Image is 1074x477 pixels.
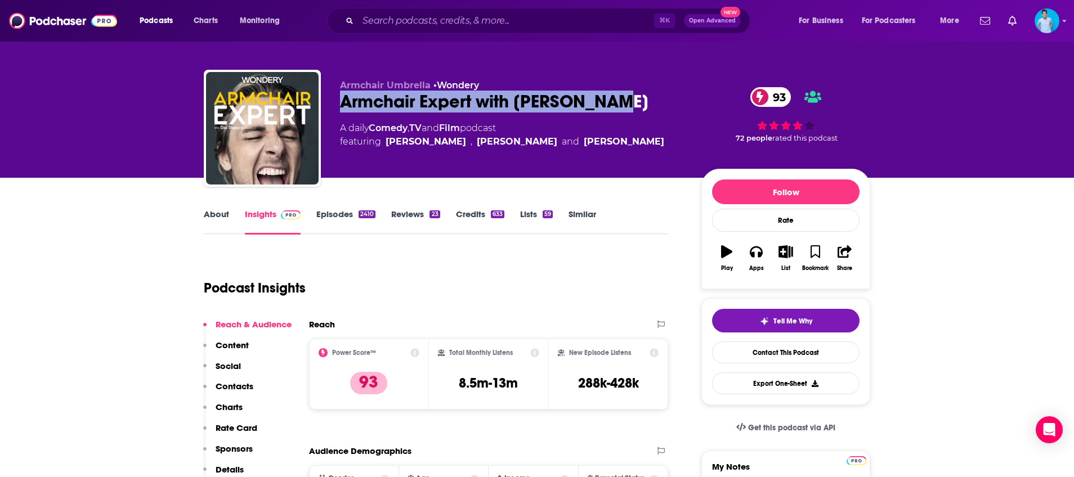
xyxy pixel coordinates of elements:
span: , [408,123,409,133]
a: Dax Shepard [386,135,466,148]
a: Get this podcast via API [727,414,844,442]
span: Get this podcast via API [748,423,835,433]
span: New [721,7,741,17]
a: Show notifications dropdown [1004,11,1021,30]
p: Social [216,361,241,371]
p: 93 [350,372,387,394]
span: Tell Me Why [773,317,812,326]
div: Rate [712,209,860,232]
h3: 288k-428k [578,375,639,391]
a: Monica Padman [477,135,557,148]
div: List [781,265,790,272]
button: Reach & Audience [203,319,292,340]
img: Podchaser - Follow, Share and Rate Podcasts [9,10,117,31]
button: Follow [712,179,860,204]
h2: Reach [309,319,335,330]
p: Charts [216,402,243,412]
h2: New Episode Listens [569,349,631,357]
a: Reviews23 [391,209,440,235]
h1: Podcast Insights [204,280,306,296]
a: About [204,209,229,235]
a: Wondery [437,80,479,91]
button: open menu [791,12,857,30]
div: Bookmark [802,265,829,272]
button: Social [203,361,241,381]
button: Export One-Sheet [712,372,860,394]
span: Charts [194,13,218,29]
a: Show notifications dropdown [975,11,995,30]
h2: Power Score™ [332,349,376,357]
div: A daily podcast [340,121,664,148]
div: 59 [543,210,553,218]
a: 93 [750,87,791,107]
a: Comedy [369,123,408,133]
button: Open AdvancedNew [684,14,741,28]
a: Liz Plank [584,135,664,148]
input: Search podcasts, credits, & more... [358,12,654,30]
span: and [422,123,439,133]
div: 93 72 peoplerated this podcast [701,80,870,150]
button: List [771,238,800,278]
a: Pro website [847,454,866,465]
button: Apps [741,238,771,278]
span: , [471,135,472,148]
span: Logged in as bme9592 [1035,8,1059,33]
button: Sponsors [203,443,253,464]
div: 633 [491,210,504,218]
span: and [562,135,579,148]
span: For Business [799,13,843,29]
button: tell me why sparkleTell Me Why [712,309,860,332]
h3: 8.5m-13m [459,375,518,391]
a: TV [409,123,422,133]
button: Show profile menu [1035,8,1059,33]
a: Film [439,123,460,133]
a: Credits633 [456,209,504,235]
a: Episodes2410 [316,209,375,235]
div: 2410 [359,210,375,218]
p: Details [216,464,244,475]
button: Content [203,340,249,361]
a: InsightsPodchaser Pro [245,209,301,235]
button: open menu [854,12,932,30]
button: Bookmark [800,238,830,278]
span: ⌘ K [654,13,675,28]
a: Similar [569,209,596,235]
div: Open Intercom Messenger [1036,416,1063,443]
h2: Total Monthly Listens [449,349,513,357]
button: Rate Card [203,422,257,443]
span: 93 [762,87,791,107]
button: open menu [932,12,973,30]
a: Lists59 [520,209,553,235]
span: featuring [340,135,664,148]
button: Play [712,238,741,278]
img: Podchaser Pro [847,456,866,465]
span: Open Advanced [689,18,736,24]
span: Armchair Umbrella [340,80,431,91]
img: tell me why sparkle [760,317,769,326]
span: 72 people [736,134,772,142]
div: Share [837,265,852,272]
img: Podchaser Pro [281,210,301,219]
span: • [433,80,479,91]
p: Reach & Audience [216,319,292,330]
div: 23 [429,210,440,218]
button: Contacts [203,381,253,402]
button: open menu [132,12,187,30]
a: Charts [186,12,225,30]
p: Sponsors [216,443,253,454]
div: Search podcasts, credits, & more... [338,8,761,34]
img: User Profile [1035,8,1059,33]
div: Apps [749,265,764,272]
a: Contact This Podcast [712,341,860,363]
button: Share [830,238,860,278]
span: Monitoring [240,13,280,29]
p: Contacts [216,381,253,391]
p: Content [216,340,249,350]
span: rated this podcast [772,134,838,142]
button: Charts [203,402,243,422]
button: open menu [232,12,294,30]
span: More [940,13,959,29]
img: Armchair Expert with Dax Shepard [206,72,319,184]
